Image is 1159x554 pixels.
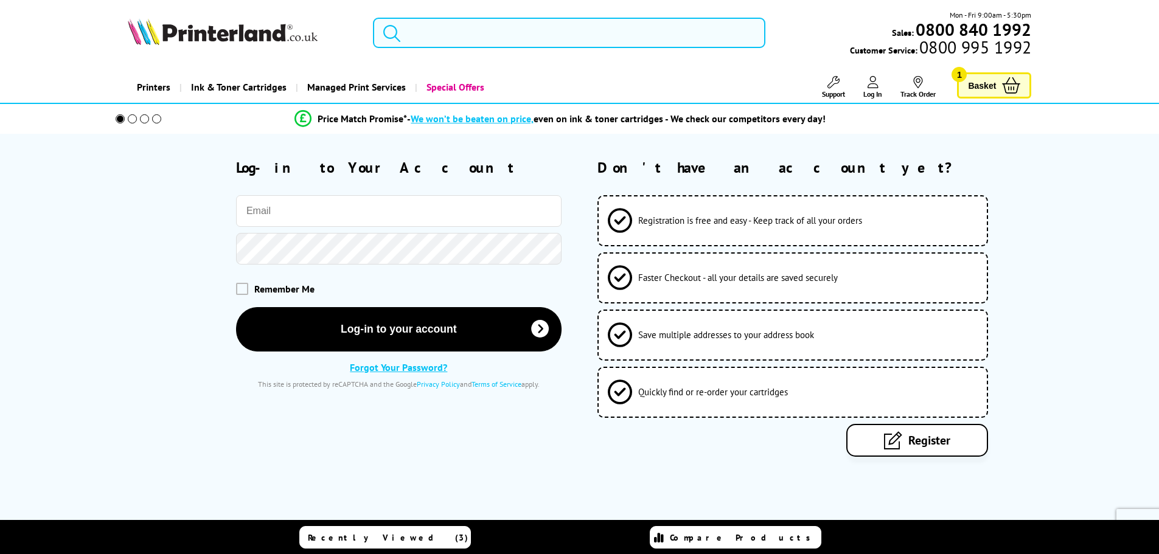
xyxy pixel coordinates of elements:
input: Email [236,195,562,227]
a: Recently Viewed (3) [299,526,471,549]
a: Log In [863,76,882,99]
a: Managed Print Services [296,72,415,103]
span: Support [822,89,845,99]
a: Special Offers [415,72,493,103]
span: Mon - Fri 9:00am - 5:30pm [950,9,1031,21]
span: Log In [863,89,882,99]
a: Support [822,76,845,99]
span: Remember Me [254,283,315,295]
a: 0800 840 1992 [914,24,1031,35]
span: Faster Checkout - all your details are saved securely [638,272,838,283]
span: Save multiple addresses to your address book [638,329,814,341]
a: Printerland Logo [128,18,358,47]
h2: Log-in to Your Account [236,158,562,177]
span: Price Match Promise* [318,113,407,125]
span: Register [908,432,950,448]
li: modal_Promise [99,108,1022,130]
span: 0800 995 1992 [917,41,1031,53]
span: Ink & Toner Cartridges [191,72,287,103]
span: Quickly find or re-order your cartridges [638,386,788,398]
span: Registration is free and easy - Keep track of all your orders [638,215,862,226]
a: Ink & Toner Cartridges [179,72,296,103]
img: Printerland Logo [128,18,318,45]
div: - even on ink & toner cartridges - We check our competitors every day! [407,113,826,125]
div: This site is protected by reCAPTCHA and the Google and apply. [236,379,562,389]
a: Privacy Policy [417,379,460,389]
b: 0800 840 1992 [916,18,1031,41]
a: Compare Products [650,526,821,549]
a: Basket 1 [957,72,1031,99]
span: Basket [968,77,996,94]
span: Sales: [892,27,914,38]
a: Terms of Service [472,379,521,389]
span: Customer Service: [850,41,1031,56]
button: Log-in to your account [236,307,562,351]
a: Forgot Your Password? [350,361,447,373]
a: Register [846,424,988,457]
span: Compare Products [670,532,817,543]
h2: Don't have an account yet? [597,158,1031,177]
span: Recently Viewed (3) [308,532,468,543]
span: We won’t be beaten on price, [411,113,534,125]
span: 1 [952,67,967,82]
a: Printers [128,72,179,103]
a: Track Order [900,76,936,99]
